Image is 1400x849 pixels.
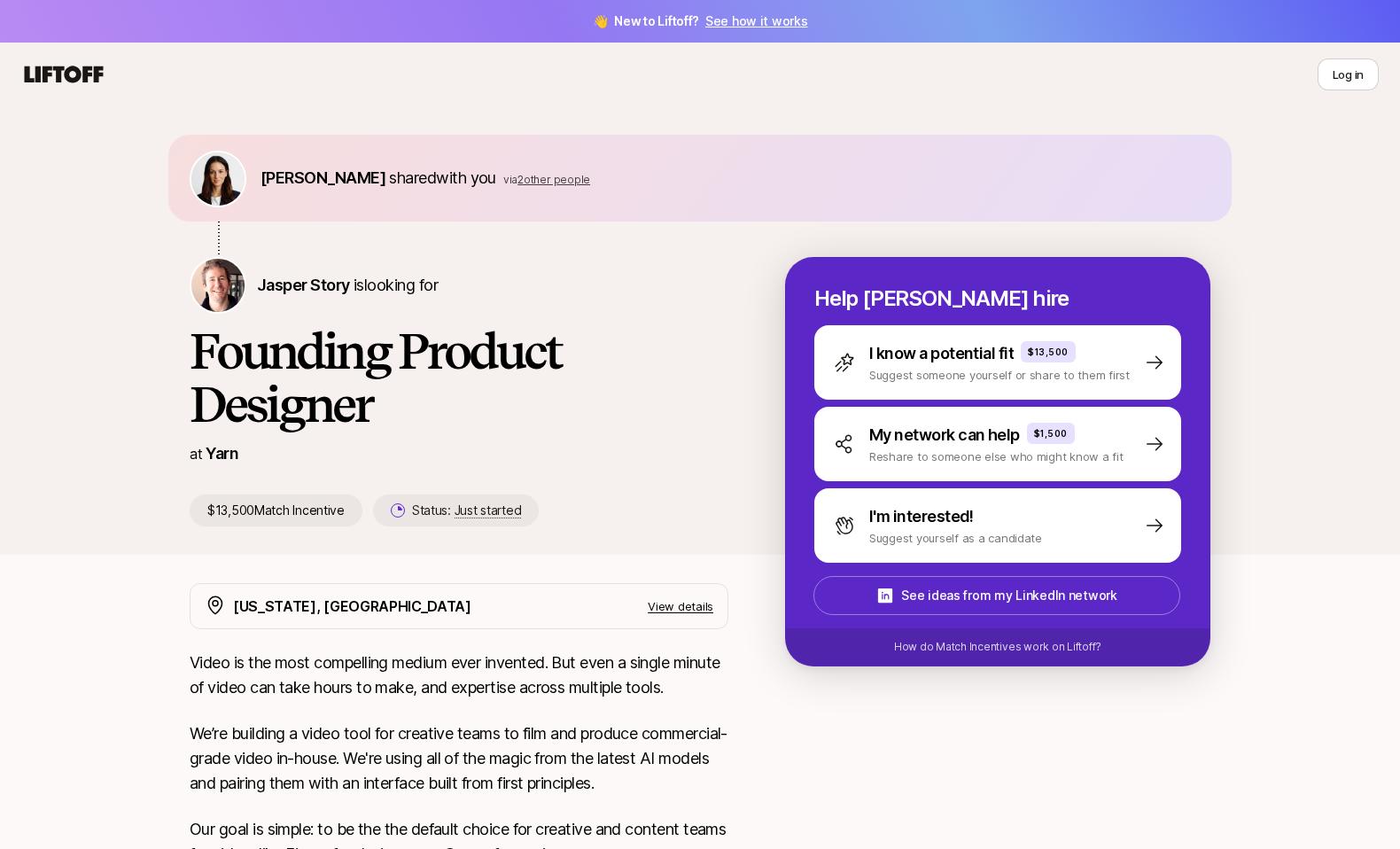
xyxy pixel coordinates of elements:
[257,276,350,294] span: Jasper Story
[412,500,521,521] p: Status:
[190,721,728,796] p: We’re building a video tool for creative teams to film and produce commercial-grade video in-hous...
[436,168,496,187] span: with you
[869,341,1014,366] p: I know a potential fit
[503,173,517,186] span: via
[593,11,808,32] span: 👋 New to Liftoff?
[191,259,245,312] img: Jasper Story
[1034,426,1068,440] p: $1,500
[190,650,728,700] p: Video is the most compelling medium ever invented. But even a single minute of video can take hou...
[190,324,728,431] h1: Founding Product Designer
[455,502,522,518] span: Just started
[901,585,1116,606] p: See ideas from my LinkedIn network
[869,448,1124,465] p: Reshare to someone else who might know a fit
[1028,345,1069,359] p: $13,500
[814,286,1181,311] p: Help [PERSON_NAME] hire
[894,639,1101,655] p: How do Match Incentives work on Liftoff?
[813,576,1180,615] button: See ideas from my LinkedIn network
[648,597,713,615] p: View details
[869,529,1042,547] p: Suggest yourself as a candidate
[190,495,362,526] p: $13,500 Match Incentive
[517,173,590,186] span: 2 other people
[190,442,202,465] p: at
[261,168,385,187] span: [PERSON_NAME]
[257,273,438,298] p: is looking for
[206,444,238,463] a: Yarn
[1318,58,1379,90] button: Log in
[261,166,590,191] p: shared
[869,423,1020,448] p: My network can help
[705,13,808,28] a: See how it works
[191,152,245,206] img: ed856165_bc02_4c3c_8869_e627224d798a.jpg
[233,595,471,618] p: [US_STATE], [GEOGRAPHIC_DATA]
[869,504,974,529] p: I'm interested!
[869,366,1130,384] p: Suggest someone yourself or share to them first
